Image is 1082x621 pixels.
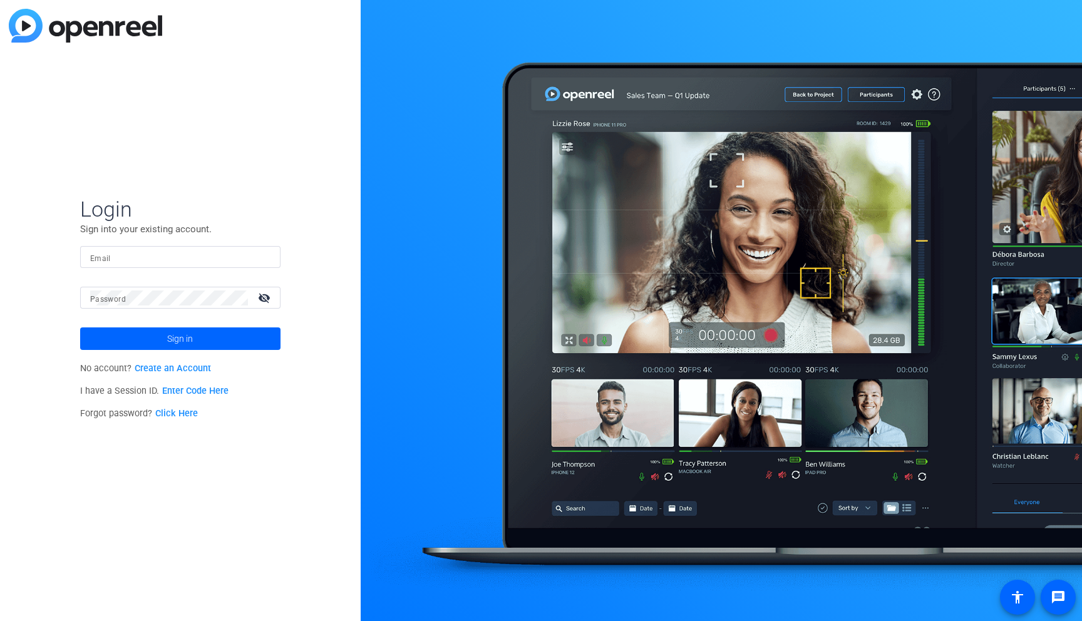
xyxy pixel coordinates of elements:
[162,386,229,396] a: Enter Code Here
[80,196,281,222] span: Login
[80,327,281,350] button: Sign in
[155,408,198,419] a: Click Here
[167,323,193,354] span: Sign in
[90,254,111,263] mat-label: Email
[1051,590,1066,605] mat-icon: message
[90,295,126,304] mat-label: Password
[80,222,281,236] p: Sign into your existing account.
[9,9,162,43] img: blue-gradient.svg
[80,363,211,374] span: No account?
[90,250,270,265] input: Enter Email Address
[135,363,211,374] a: Create an Account
[80,408,198,419] span: Forgot password?
[250,289,281,307] mat-icon: visibility_off
[80,386,229,396] span: I have a Session ID.
[1010,590,1025,605] mat-icon: accessibility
